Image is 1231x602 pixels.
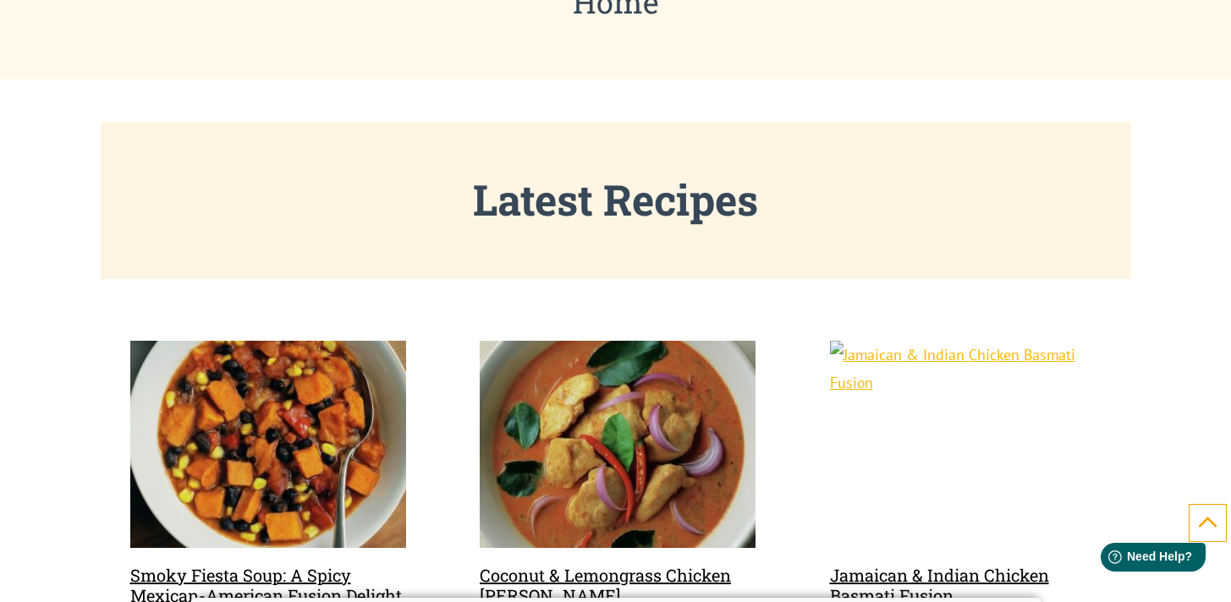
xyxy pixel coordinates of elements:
img: Coconut & Lemongrass Chicken Curry [480,341,756,548]
img: Smoky Fiesta Soup: A Spicy Mexican-American Fusion Delight [130,341,406,548]
img: Jamaican & Indian Chicken Basmati Fusion [830,341,1106,397]
iframe: Help widget launcher [1080,536,1212,583]
strong: Latest Recipes [473,172,758,227]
